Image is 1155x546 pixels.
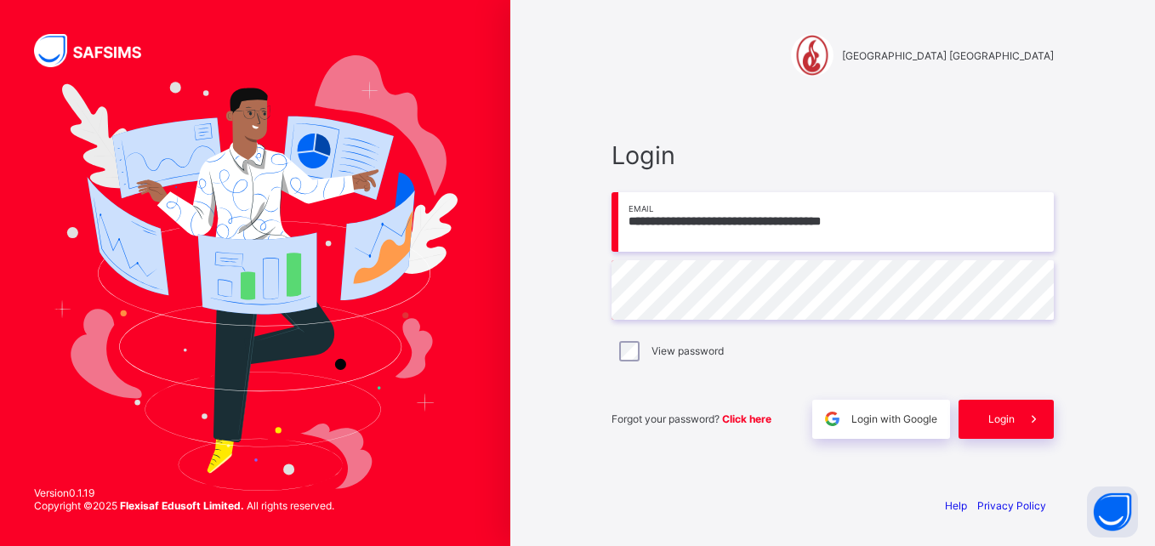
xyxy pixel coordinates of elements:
[612,140,1054,170] span: Login
[842,49,1054,62] span: [GEOGRAPHIC_DATA] [GEOGRAPHIC_DATA]
[851,412,937,425] span: Login with Google
[34,34,162,67] img: SAFSIMS Logo
[722,412,771,425] a: Click here
[945,499,967,512] a: Help
[34,499,334,512] span: Copyright © 2025 All rights reserved.
[988,412,1015,425] span: Login
[53,55,458,491] img: Hero Image
[822,409,842,429] img: google.396cfc9801f0270233282035f929180a.svg
[612,412,771,425] span: Forgot your password?
[34,486,334,499] span: Version 0.1.19
[651,344,724,357] label: View password
[120,499,244,512] strong: Flexisaf Edusoft Limited.
[1087,486,1138,537] button: Open asap
[977,499,1046,512] a: Privacy Policy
